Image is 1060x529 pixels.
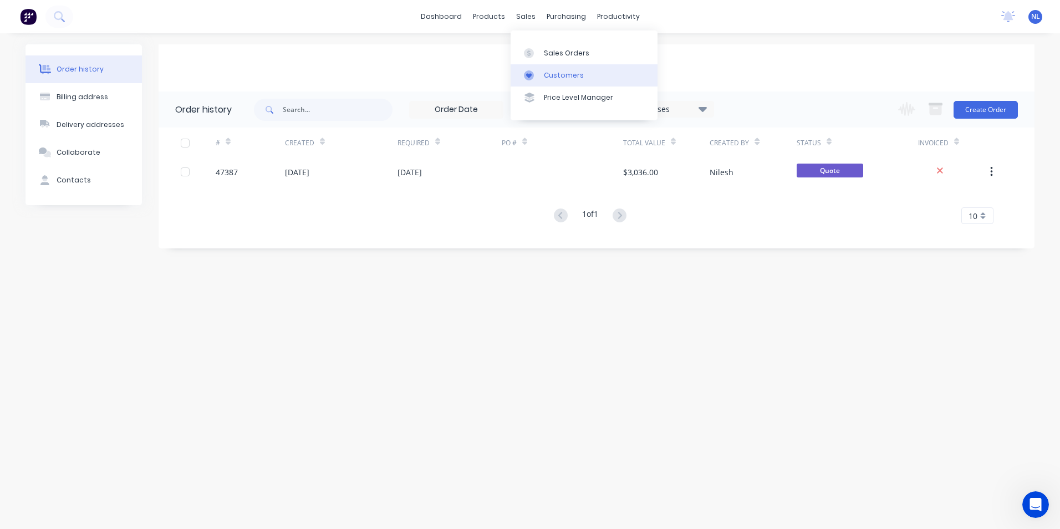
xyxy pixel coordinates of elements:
[918,138,949,148] div: Invoiced
[511,8,541,25] div: sales
[410,101,503,118] input: Order Date
[285,128,397,158] div: Created
[285,138,314,148] div: Created
[26,83,142,111] button: Billing address
[26,55,142,83] button: Order history
[283,99,393,121] input: Search...
[26,139,142,166] button: Collaborate
[544,70,584,80] div: Customers
[57,120,124,130] div: Delivery addresses
[1031,12,1040,22] span: NL
[623,128,710,158] div: Total Value
[397,128,502,158] div: Required
[57,64,104,74] div: Order history
[797,138,821,148] div: Status
[797,164,863,177] span: Quote
[797,128,918,158] div: Status
[285,166,309,178] div: [DATE]
[467,8,511,25] div: products
[511,42,658,64] a: Sales Orders
[710,138,749,148] div: Created By
[918,128,987,158] div: Invoiced
[544,48,589,58] div: Sales Orders
[544,93,613,103] div: Price Level Manager
[620,103,714,115] div: 16 Statuses
[623,166,658,178] div: $3,036.00
[216,128,285,158] div: #
[502,128,623,158] div: PO #
[502,138,517,148] div: PO #
[969,210,977,222] span: 10
[592,8,645,25] div: productivity
[175,103,232,116] div: Order history
[511,64,658,87] a: Customers
[57,92,108,102] div: Billing address
[216,166,238,178] div: 47387
[541,8,592,25] div: purchasing
[57,175,91,185] div: Contacts
[216,138,220,148] div: #
[954,101,1018,119] button: Create Order
[397,138,430,148] div: Required
[582,208,598,224] div: 1 of 1
[20,8,37,25] img: Factory
[397,166,422,178] div: [DATE]
[1022,491,1049,518] iframe: Intercom live chat
[57,147,100,157] div: Collaborate
[415,8,467,25] a: dashboard
[511,87,658,109] a: Price Level Manager
[26,111,142,139] button: Delivery addresses
[710,166,733,178] div: Nilesh
[26,166,142,194] button: Contacts
[710,128,796,158] div: Created By
[623,138,665,148] div: Total Value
